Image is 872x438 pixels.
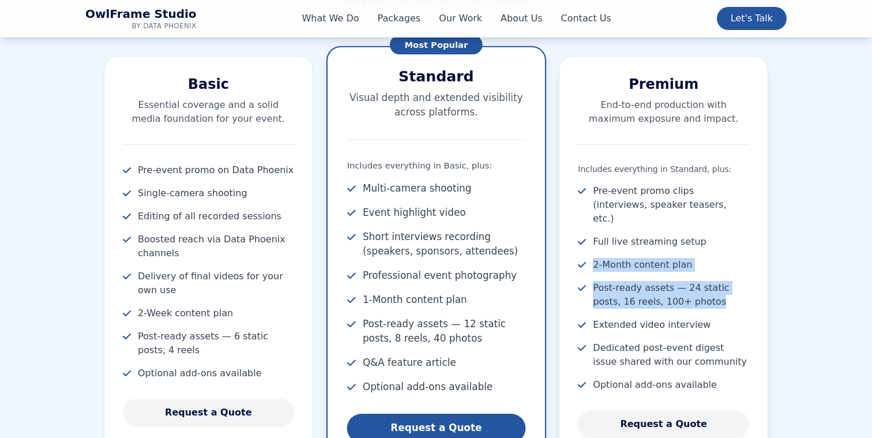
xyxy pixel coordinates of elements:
[561,12,611,25] a: Contact Us
[593,281,749,309] span: Post-ready assets — 24 static posts, 16 reels, 100+ photos
[717,7,787,30] a: Let's Talk
[347,159,525,171] p: Includes everything in Basic, plus:
[363,181,471,196] span: Multi-camera shooting
[85,21,197,31] span: by Data Phoenix
[363,205,466,220] span: Event highlight video
[138,233,294,260] span: Boosted reach via Data Phoenix channels
[593,258,692,272] span: 2-Month content plan
[593,235,706,249] span: Full live streaming setup
[138,163,294,177] span: Pre-event promo on Data Phoenix
[123,98,294,126] p: Essential coverage and a solid media foundation for your event.
[347,91,525,119] p: Visual depth and extended visibility across platforms.
[501,12,542,25] a: About Us
[138,186,247,200] span: Single-camera shooting
[593,378,717,392] span: Optional add-ons available
[363,317,525,346] span: Post-ready assets — 12 static posts, 8 reels, 40 photos
[138,209,281,223] span: Editing of all recorded sessions
[347,66,525,86] h3: Standard
[302,12,359,25] a: What We Do
[123,399,294,426] a: Request a Quote
[123,75,294,93] h3: Basic
[138,269,294,297] span: Delivery of final videos for your own use
[578,98,749,126] p: End-to-end production with maximum exposure and impact.
[138,306,233,320] span: 2-Week content plan
[593,341,749,369] span: Dedicated post-event digest issue shared with our community
[578,75,749,93] h3: Premium
[363,380,493,394] span: Optional add-ons available
[363,230,525,259] span: Short interviews recording (speakers, sponsors, attendees)
[578,410,749,438] a: Request a Quote
[390,35,482,55] span: Most Popular
[138,330,294,357] span: Post-ready assets — 6 static posts, 4 reels
[363,293,467,307] span: 1-Month content plan
[578,163,749,175] p: Includes everything in Standard, plus:
[593,184,749,226] span: Pre-event promo clips (interviews, speaker teasers, etc.)
[85,7,197,31] a: OwlFrame Studio Home
[85,7,197,21] span: OwlFrame Studio
[138,366,262,380] span: Optional add-ons available
[439,12,482,25] a: Our Work
[593,318,711,332] span: Extended video interview
[377,12,420,25] a: Packages
[363,268,517,283] span: Professional event photography
[363,355,456,370] span: Q&A feature article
